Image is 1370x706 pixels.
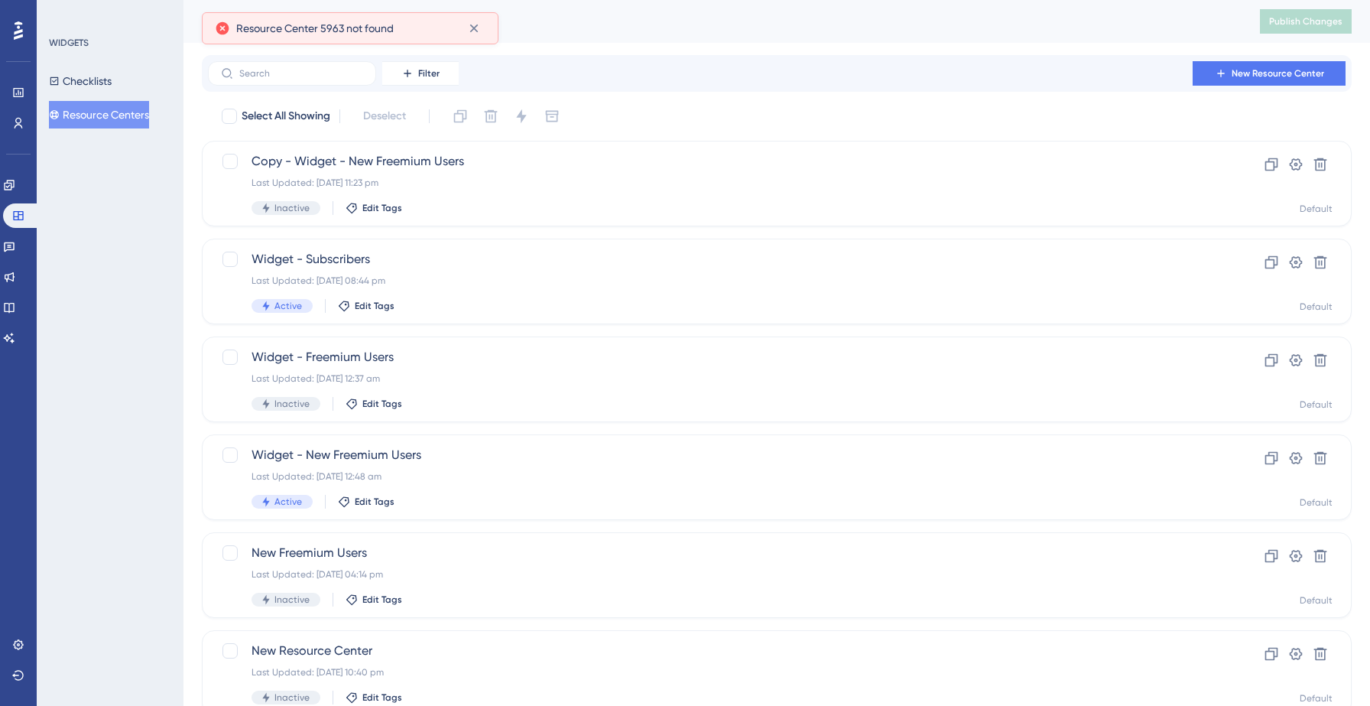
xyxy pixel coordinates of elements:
[349,102,420,130] button: Deselect
[362,398,402,410] span: Edit Tags
[252,275,1180,287] div: Last Updated: [DATE] 08:44 pm
[1260,9,1352,34] button: Publish Changes
[346,398,402,410] button: Edit Tags
[1193,61,1346,86] button: New Resource Center
[346,594,402,606] button: Edit Tags
[252,666,1180,678] div: Last Updated: [DATE] 10:40 pm
[355,300,394,312] span: Edit Tags
[355,496,394,508] span: Edit Tags
[252,470,1180,483] div: Last Updated: [DATE] 12:48 am
[382,61,459,86] button: Filter
[362,594,402,606] span: Edit Tags
[1300,203,1333,215] div: Default
[1300,594,1333,607] div: Default
[1300,496,1333,509] div: Default
[239,68,363,79] input: Search
[236,19,394,37] span: Resource Center 5963 not found
[242,107,330,125] span: Select All Showing
[252,250,1180,268] span: Widget - Subscribers
[338,300,394,312] button: Edit Tags
[252,642,1180,660] span: New Resource Center
[1232,67,1324,80] span: New Resource Center
[274,300,302,312] span: Active
[274,202,310,214] span: Inactive
[252,544,1180,562] span: New Freemium Users
[1300,399,1333,411] div: Default
[363,107,406,125] span: Deselect
[49,67,112,95] button: Checklists
[1300,692,1333,704] div: Default
[362,202,402,214] span: Edit Tags
[252,348,1180,366] span: Widget - Freemium Users
[346,691,402,704] button: Edit Tags
[1269,15,1342,28] span: Publish Changes
[338,496,394,508] button: Edit Tags
[202,11,1222,32] div: Resource Centers
[274,594,310,606] span: Inactive
[274,496,302,508] span: Active
[418,67,440,80] span: Filter
[252,373,1180,385] div: Last Updated: [DATE] 12:37 am
[252,152,1180,171] span: Copy - Widget - New Freemium Users
[49,37,89,49] div: WIDGETS
[252,177,1180,189] div: Last Updated: [DATE] 11:23 pm
[362,691,402,704] span: Edit Tags
[274,691,310,704] span: Inactive
[252,446,1180,464] span: Widget - New Freemium Users
[49,101,149,129] button: Resource Centers
[252,568,1180,581] div: Last Updated: [DATE] 04:14 pm
[1300,301,1333,313] div: Default
[274,398,310,410] span: Inactive
[346,202,402,214] button: Edit Tags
